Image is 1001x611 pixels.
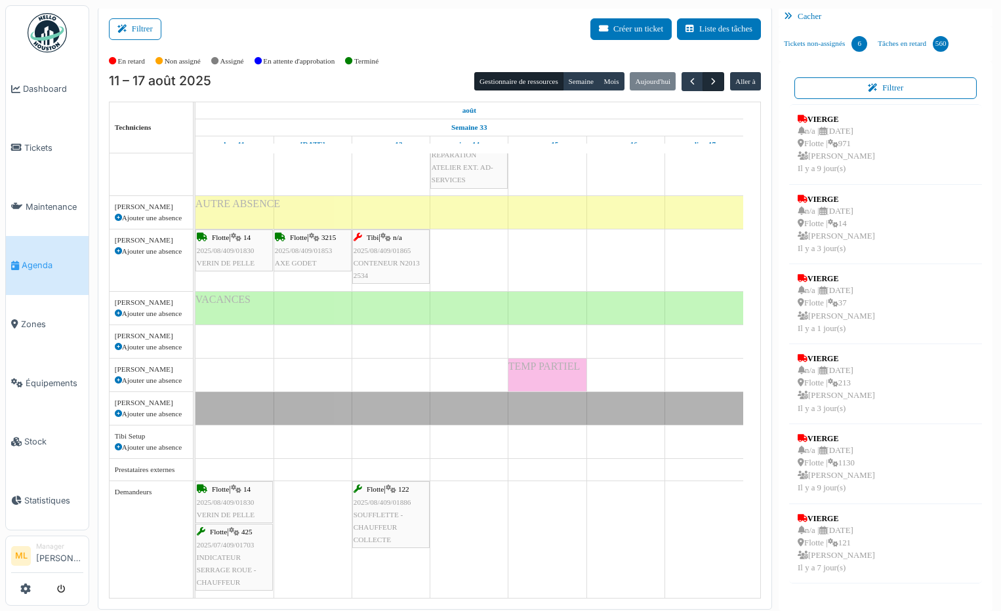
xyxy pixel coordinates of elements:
[630,72,676,90] button: Aujourd'hui
[220,56,244,67] label: Assigné
[376,136,405,153] a: 13 août 2025
[354,511,403,543] span: SOUFFLETTE - CHAUFFEUR COLLECTE
[398,485,409,493] span: 122
[197,553,256,586] span: INDICATEUR SERRAGE ROUE - CHAUFFEUR
[118,56,145,67] label: En retard
[11,542,83,573] a: ML Manager[PERSON_NAME]
[115,235,188,246] div: [PERSON_NAME]
[432,126,495,184] span: DEFAUT SYSTÈME MAZZOCCHIA - REPARATION ATELIER EXT. AD-SERVICES
[290,233,307,241] span: Flotte
[448,119,490,136] a: Semaine 33
[115,364,188,375] div: [PERSON_NAME]
[24,142,83,154] span: Tickets
[115,431,188,442] div: Tibi Setup
[26,201,83,213] span: Maintenance
[197,231,272,269] div: |
[297,136,329,153] a: 12 août 2025
[798,513,875,524] div: VIERGE
[354,246,411,254] span: 2025/08/409/01865
[275,246,333,254] span: 2025/08/409/01853
[197,526,272,589] div: |
[730,72,761,90] button: Aller à
[677,18,761,40] button: Liste des tâches
[794,269,878,338] a: VIERGE n/a |[DATE] Flotte |37 [PERSON_NAME]Il y a 1 jour(s)
[24,435,83,448] span: Stock
[455,136,483,153] a: 14 août 2025
[689,136,719,153] a: 17 août 2025
[23,83,83,95] span: Dashboard
[6,353,89,412] a: Équipements
[6,177,89,236] a: Maintenance
[28,13,67,52] img: Badge_color-CXgf-gQk.svg
[794,110,878,179] a: VIERGE n/a |[DATE] Flotte |971 [PERSON_NAME]Il y a 9 jour(s)
[36,542,83,570] li: [PERSON_NAME]
[275,231,350,269] div: |
[109,18,161,40] button: Filtrer
[26,377,83,389] span: Équipements
[611,136,641,153] a: 16 août 2025
[6,236,89,295] a: Agenda
[533,136,562,153] a: 15 août 2025
[197,498,255,506] span: 2025/08/409/01830
[779,7,992,26] div: Cacher
[393,233,402,241] span: n/a
[6,412,89,471] a: Stock
[354,498,411,506] span: 2025/08/409/01886
[115,330,188,342] div: [PERSON_NAME]
[321,233,336,241] span: 3215
[798,193,875,205] div: VIERGE
[794,190,878,259] a: VIERGE n/a |[DATE] Flotte |14 [PERSON_NAME]Il y a 3 jour(s)
[115,123,152,131] span: Techniciens
[794,429,878,498] a: VIERGE n/a |[DATE] Flotte |1130 [PERSON_NAME]Il y a 9 jour(s)
[354,231,428,282] div: |
[243,485,251,493] span: 14
[459,102,480,119] a: 11 août 2025
[115,464,188,475] div: Prestataires externes
[794,349,878,418] a: VIERGE n/a |[DATE] Flotte |213 [PERSON_NAME]Il y a 3 jour(s)
[115,246,188,257] div: Ajouter une absence
[275,259,317,267] span: AXE GODET
[798,353,875,365] div: VIERGE
[195,198,280,209] span: AUTRE ABSENCE
[197,259,255,267] span: VERIN DE PELLE
[798,113,875,125] div: VIERGE
[115,308,188,319] div: Ajouter une absence
[598,72,624,90] button: Mois
[197,246,255,254] span: 2025/08/409/01830
[474,72,563,90] button: Gestionnaire de ressources
[21,318,83,330] span: Zones
[508,361,580,372] span: TEMP PARTIEL
[115,375,188,386] div: Ajouter une absence
[703,72,724,91] button: Suivant
[798,365,875,415] div: n/a | [DATE] Flotte | 213 [PERSON_NAME] Il y a 3 jour(s)
[165,56,201,67] label: Non assigné
[872,26,954,62] a: Tâches en retard
[779,26,872,62] a: Tickets non-assignés
[24,494,83,507] span: Statistiques
[109,73,211,89] h2: 11 – 17 août 2025
[367,485,384,493] span: Flotte
[682,72,703,91] button: Précédent
[563,72,599,90] button: Semaine
[115,486,188,498] div: Demandeurs
[263,56,335,67] label: En attente d'approbation
[798,433,875,444] div: VIERGE
[354,259,420,279] span: CONTENEUR N2013 2534
[794,509,878,578] a: VIERGE n/a |[DATE] Flotte |121 [PERSON_NAME]Il y a 7 jour(s)
[851,36,867,52] div: 6
[115,342,188,353] div: Ajouter une absence
[6,471,89,530] a: Statistiques
[115,297,188,308] div: [PERSON_NAME]
[11,546,31,566] li: ML
[220,136,248,153] a: 11 août 2025
[212,485,229,493] span: Flotte
[115,408,188,420] div: Ajouter une absence
[210,528,227,536] span: Flotte
[115,212,188,224] div: Ajouter une absence
[195,394,244,405] span: MALADIE
[354,483,428,546] div: |
[798,524,875,575] div: n/a | [DATE] Flotte | 121 [PERSON_NAME] Il y a 7 jour(s)
[195,294,251,305] span: VACANCES
[798,444,875,495] div: n/a | [DATE] Flotte | 1130 [PERSON_NAME] Il y a 9 jour(s)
